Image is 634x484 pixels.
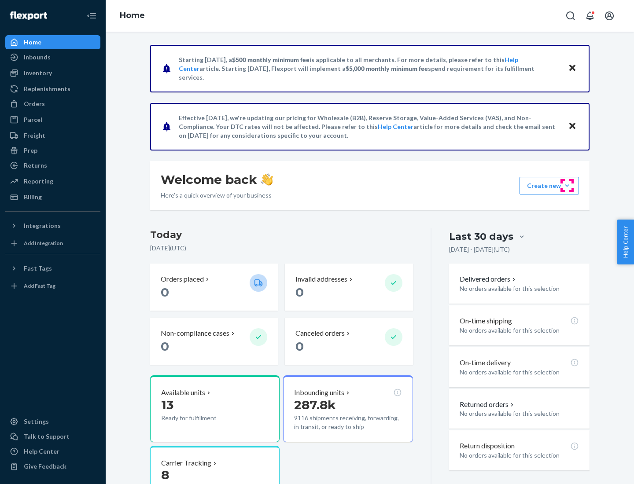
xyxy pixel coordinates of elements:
[5,459,100,473] button: Give Feedback
[449,245,510,254] p: [DATE] - [DATE] ( UTC )
[120,11,145,20] a: Home
[5,261,100,275] button: Fast Tags
[562,7,579,25] button: Open Search Box
[161,388,205,398] p: Available units
[24,239,63,247] div: Add Integration
[150,375,280,442] button: Available units13Ready for fulfillment
[161,285,169,300] span: 0
[5,66,100,80] a: Inventory
[24,282,55,290] div: Add Fast Tag
[161,397,173,412] span: 13
[460,441,515,451] p: Return disposition
[161,172,273,187] h1: Welcome back
[24,99,45,108] div: Orders
[285,264,413,311] button: Invalid addresses 0
[161,191,273,200] p: Here’s a quick overview of your business
[5,429,100,444] a: Talk to Support
[460,358,511,368] p: On-time delivery
[460,451,579,460] p: No orders available for this selection
[5,82,100,96] a: Replenishments
[5,236,100,250] a: Add Integration
[24,447,59,456] div: Help Center
[24,69,52,77] div: Inventory
[150,318,278,365] button: Non-compliance cases 0
[24,131,45,140] div: Freight
[5,414,100,429] a: Settings
[5,190,100,204] a: Billing
[295,274,347,284] p: Invalid addresses
[601,7,618,25] button: Open account menu
[161,328,229,338] p: Non-compliance cases
[285,318,413,365] button: Canceled orders 0
[161,414,243,422] p: Ready for fulfillment
[150,264,278,311] button: Orders placed 0
[5,219,100,233] button: Integrations
[24,432,70,441] div: Talk to Support
[581,7,599,25] button: Open notifications
[113,3,152,29] ol: breadcrumbs
[24,177,53,186] div: Reporting
[449,230,513,243] div: Last 30 days
[5,174,100,188] a: Reporting
[5,128,100,143] a: Freight
[24,417,49,426] div: Settings
[5,143,100,158] a: Prep
[460,274,517,284] button: Delivered orders
[295,285,304,300] span: 0
[567,120,578,133] button: Close
[24,146,37,155] div: Prep
[295,339,304,354] span: 0
[5,279,100,293] a: Add Fast Tag
[294,388,344,398] p: Inbounding units
[24,161,47,170] div: Returns
[5,113,100,127] a: Parcel
[161,274,204,284] p: Orders placed
[5,35,100,49] a: Home
[460,400,516,410] button: Returned orders
[617,220,634,264] button: Help Center
[24,193,42,202] div: Billing
[5,444,100,458] a: Help Center
[161,339,169,354] span: 0
[346,65,428,72] span: $5,000 monthly minimum fee
[460,316,512,326] p: On-time shipping
[150,228,413,242] h3: Today
[460,326,579,335] p: No orders available for this selection
[261,173,273,186] img: hand-wave emoji
[460,409,579,418] p: No orders available for this selection
[5,97,100,111] a: Orders
[83,7,100,25] button: Close Navigation
[295,328,345,338] p: Canceled orders
[10,11,47,20] img: Flexport logo
[24,221,61,230] div: Integrations
[5,50,100,64] a: Inbounds
[24,53,51,62] div: Inbounds
[179,114,560,140] p: Effective [DATE], we're updating our pricing for Wholesale (B2B), Reserve Storage, Value-Added Se...
[460,284,579,293] p: No orders available for this selection
[161,467,169,482] span: 8
[520,177,579,194] button: Create new
[378,123,413,130] a: Help Center
[161,458,211,468] p: Carrier Tracking
[232,56,310,63] span: $500 monthly minimum fee
[24,38,41,47] div: Home
[179,55,560,82] p: Starting [DATE], a is applicable to all merchants. For more details, please refer to this article...
[283,375,413,442] button: Inbounding units287.8k9116 shipments receiving, forwarding, in transit, or ready to ship
[294,397,336,412] span: 287.8k
[24,462,66,471] div: Give Feedback
[567,62,578,75] button: Close
[24,115,42,124] div: Parcel
[294,414,402,431] p: 9116 shipments receiving, forwarding, in transit, or ready to ship
[460,368,579,377] p: No orders available for this selection
[24,264,52,273] div: Fast Tags
[5,158,100,172] a: Returns
[150,244,413,253] p: [DATE] ( UTC )
[24,84,70,93] div: Replenishments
